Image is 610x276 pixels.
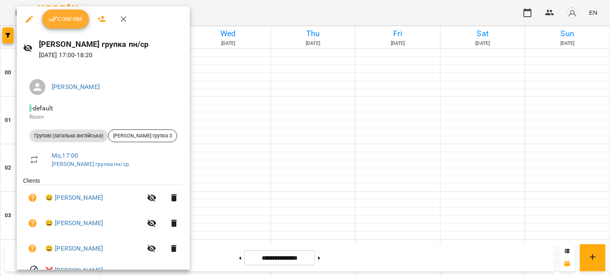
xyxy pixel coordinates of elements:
[45,193,103,203] a: 😀 [PERSON_NAME]
[23,214,42,233] button: Unpaid. Bill the attendance?
[29,265,39,274] svg: Visit canceled
[52,152,78,159] a: Mo , 17:00
[23,239,42,258] button: Unpaid. Bill the attendance?
[45,218,103,228] a: 😀 [PERSON_NAME]
[45,266,103,275] a: ❌ [PERSON_NAME]
[108,129,177,142] div: [PERSON_NAME] групка 3
[39,50,183,60] p: [DATE] 17:00 - 18:20
[108,132,177,139] span: [PERSON_NAME] групка 3
[48,14,83,24] span: Confirm
[52,83,100,91] a: [PERSON_NAME]
[29,113,177,121] p: Room
[52,161,129,167] a: [PERSON_NAME] групка пн/ср
[23,188,42,207] button: Unpaid. Bill the attendance?
[45,244,103,253] a: 😀 [PERSON_NAME]
[29,104,54,112] span: - default
[29,132,108,139] span: Групові (загальна англійська)
[42,10,89,29] button: Confirm
[39,38,183,50] h6: [PERSON_NAME] групка пн/ср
